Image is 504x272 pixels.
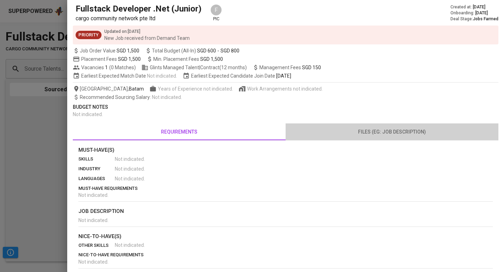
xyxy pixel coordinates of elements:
[73,85,144,92] span: [GEOGRAPHIC_DATA] ,
[475,10,488,16] span: [DATE]
[73,112,103,117] span: Not indicated .
[276,72,291,79] span: [DATE]
[78,251,493,258] p: nice-to-have requirements
[73,64,136,71] span: Vacancies ( 0 Matches )
[78,192,108,198] span: Not indicated .
[115,156,145,163] span: Not indicated .
[473,4,485,10] span: [DATE]
[78,185,493,192] p: must-have requirements
[78,232,493,241] p: nice-to-have(s)
[115,175,145,182] span: Not indicated .
[73,103,498,111] p: Budget Notes
[78,156,115,163] p: skills
[78,146,493,154] p: Must-Have(s)
[259,65,321,70] span: Management Fees
[115,165,145,172] span: Not indicated .
[73,47,139,54] span: Job Order Value
[450,10,498,16] div: Onboarding :
[290,128,494,136] span: files (eg: job description)
[104,35,190,42] p: New Job received from Demand Team
[104,28,190,35] p: Updated on : [DATE]
[104,64,108,71] span: 1
[220,47,239,54] span: SGD 800
[450,4,498,10] div: Created at :
[78,175,115,182] p: languages
[76,15,155,22] span: cargo community network pte ltd
[200,56,223,62] span: SGD 1,500
[147,72,177,79] span: Not indicated .
[78,242,115,249] p: other skills
[197,47,216,54] span: SGD 600
[183,72,291,79] span: Earliest Expected Candidate Join Date
[152,94,182,100] span: Not indicated .
[158,85,233,92] span: Years of Experience not indicated.
[473,16,498,21] span: Jobs Farmed
[73,72,177,79] span: Earliest Expected Match Date
[450,16,498,22] div: Deal Stage :
[78,259,108,265] span: Not indicated .
[78,165,115,172] p: industry
[80,94,152,100] span: Recommended Sourcing Salary :
[145,47,239,54] span: Total Budget (All-In)
[78,217,108,223] span: Not indicated .
[141,64,247,71] span: Glints Managed Talent | Contract (12 months)
[76,32,101,38] span: Priority
[302,65,321,70] span: SGD 150
[129,85,144,92] span: Batam
[210,4,222,16] div: F
[153,56,223,62] span: Min. Placement Fees
[115,242,145,249] span: Not indicated .
[76,3,202,14] h5: Fullstack Developer .Net (Junior)
[78,207,493,215] p: job description
[210,4,222,22] div: pic
[247,85,323,92] span: Work Arrangements not indicated.
[77,128,281,136] span: requirements
[118,56,141,62] span: SGD 1,500
[117,47,139,54] span: SGD 1,500
[81,56,141,62] span: Placement Fees
[217,47,219,54] span: -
